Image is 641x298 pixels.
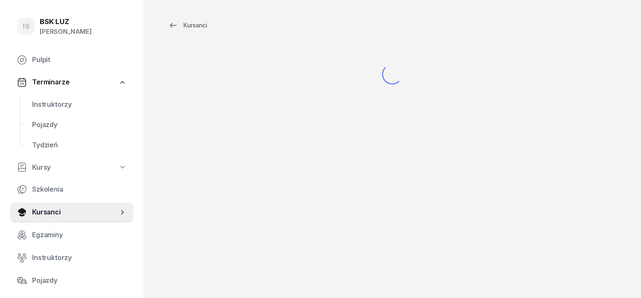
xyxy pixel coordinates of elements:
a: Egzaminy [10,225,133,245]
a: Pojazdy [10,271,133,291]
a: Tydzień [25,135,133,155]
a: Pulpit [10,50,133,70]
span: IS [23,23,30,30]
span: Szkolenia [32,184,127,195]
span: Egzaminy [32,230,127,241]
span: Kursy [32,162,51,173]
div: Kursanci [168,20,207,30]
span: Instruktorzy [32,99,127,110]
a: Instruktorzy [10,248,133,268]
div: [PERSON_NAME] [40,26,92,37]
a: Terminarze [10,73,133,92]
a: Kursanci [160,17,215,34]
span: Instruktorzy [32,252,127,263]
span: Tydzień [32,140,127,151]
a: Pojazdy [25,115,133,135]
span: Pulpit [32,54,127,65]
a: Kursy [10,158,133,177]
span: Terminarze [32,77,69,88]
span: Pojazdy [32,275,127,286]
span: Pojazdy [32,119,127,130]
a: Instruktorzy [25,95,133,115]
a: Szkolenia [10,179,133,200]
a: Kursanci [10,202,133,222]
div: BSK LUZ [40,18,92,25]
span: Kursanci [32,207,118,218]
